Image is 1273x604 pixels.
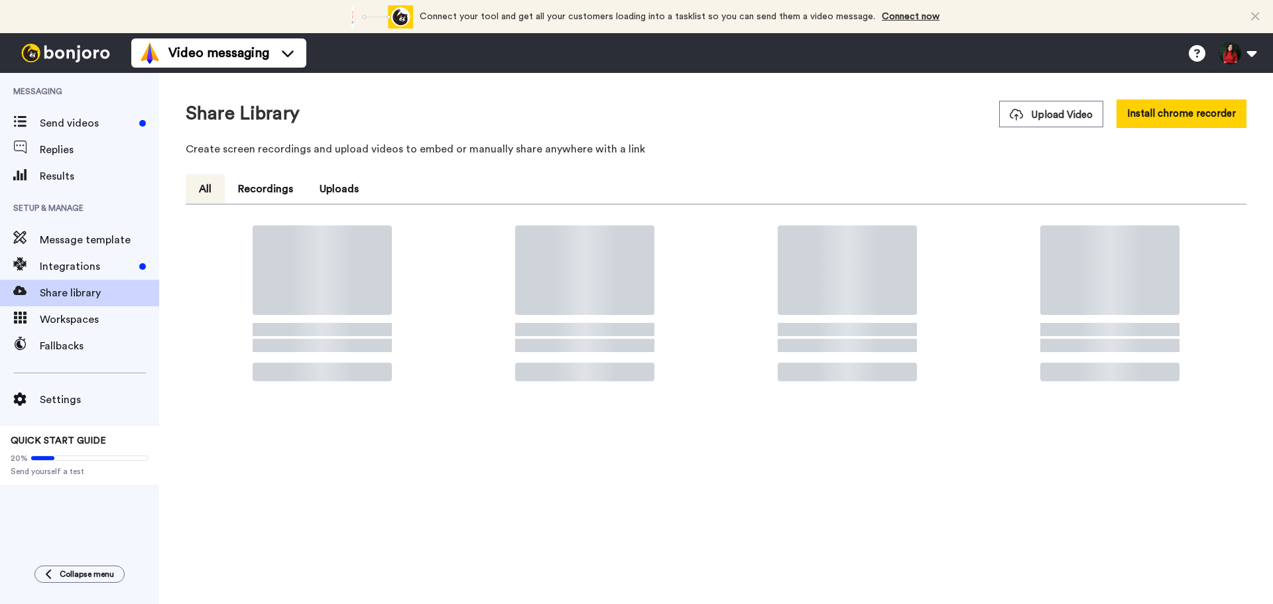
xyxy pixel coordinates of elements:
span: Connect your tool and get all your customers loading into a tasklist so you can send them a video... [420,12,875,21]
button: Recordings [225,174,306,204]
span: Fallbacks [40,338,159,354]
div: animation [340,5,413,29]
button: All [186,174,225,204]
a: Connect now [882,12,940,21]
button: Collapse menu [34,566,125,583]
span: Send yourself a test [11,466,149,477]
h1: Share Library [186,103,300,124]
img: vm-color.svg [139,42,160,64]
span: Collapse menu [60,569,114,579]
img: bj-logo-header-white.svg [16,44,115,62]
span: Upload Video [1010,108,1093,122]
span: Replies [40,142,159,158]
span: Video messaging [168,44,269,62]
span: Share library [40,285,159,301]
span: Workspaces [40,312,159,328]
span: Settings [40,392,159,408]
span: QUICK START GUIDE [11,436,106,446]
span: Results [40,168,159,184]
button: Uploads [306,174,372,204]
p: Create screen recordings and upload videos to embed or manually share anywhere with a link [186,141,1246,157]
span: 20% [11,453,28,463]
button: Upload Video [999,101,1103,127]
button: Install chrome recorder [1117,99,1246,128]
span: Integrations [40,259,134,274]
span: Send videos [40,115,134,131]
span: Message template [40,232,159,248]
